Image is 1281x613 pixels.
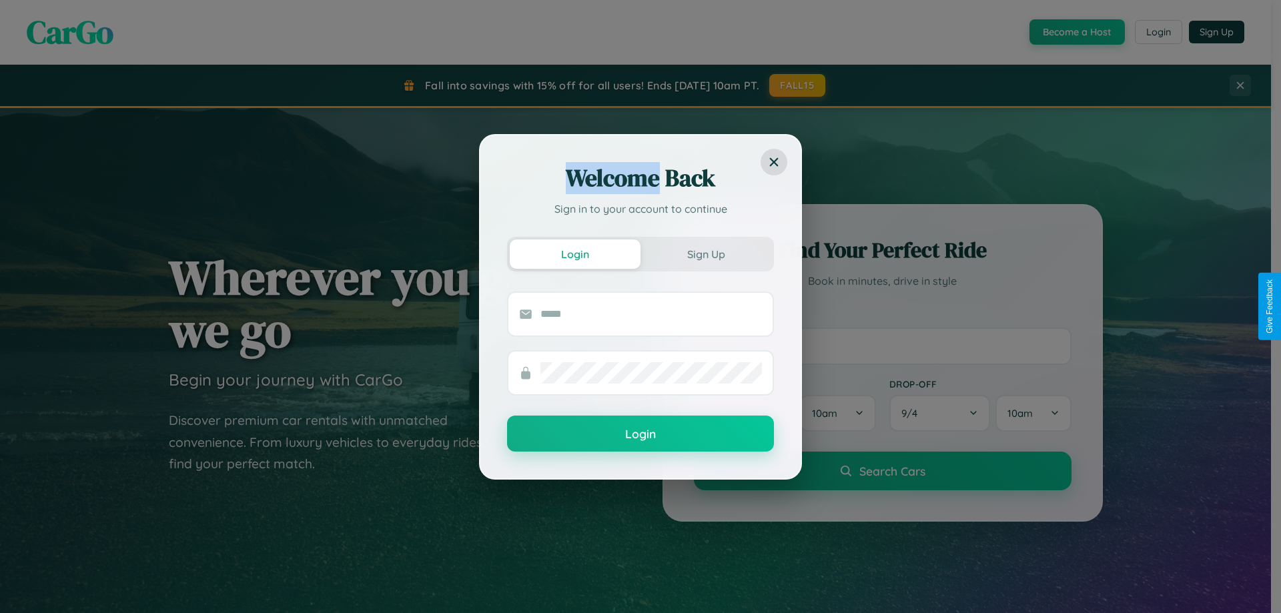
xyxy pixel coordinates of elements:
[510,239,640,269] button: Login
[507,416,774,452] button: Login
[507,162,774,194] h2: Welcome Back
[640,239,771,269] button: Sign Up
[507,201,774,217] p: Sign in to your account to continue
[1265,279,1274,334] div: Give Feedback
